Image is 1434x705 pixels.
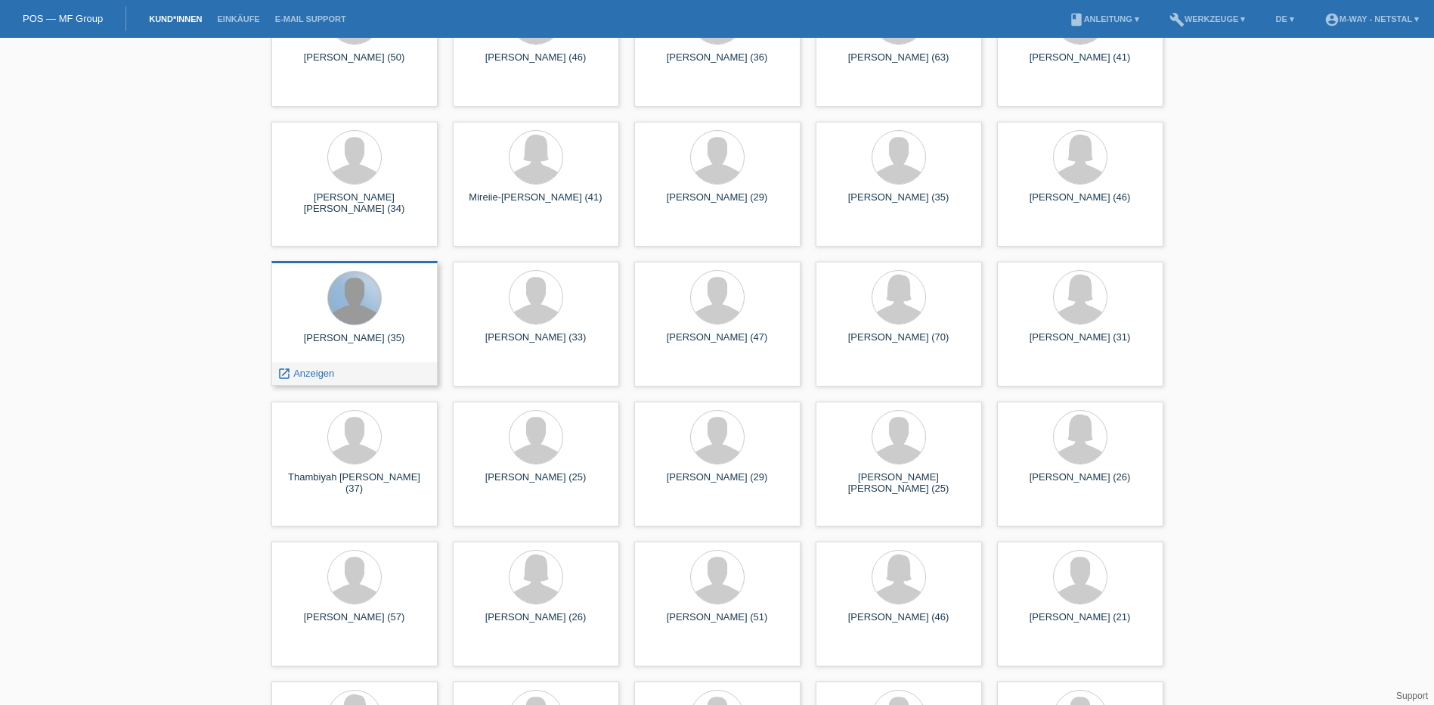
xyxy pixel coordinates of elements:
i: build [1169,12,1185,27]
div: Mireiie-[PERSON_NAME] (41) [465,191,607,216]
div: [PERSON_NAME] (29) [646,471,788,495]
a: Kund*innen [141,14,209,23]
a: buildWerkzeuge ▾ [1162,14,1253,23]
span: Anzeigen [293,368,334,379]
a: POS — MF Group [23,13,103,24]
div: [PERSON_NAME] (31) [1009,331,1151,356]
div: [PERSON_NAME] (57) [283,611,426,635]
div: [PERSON_NAME] (46) [828,611,970,635]
div: [PERSON_NAME] (35) [283,332,426,356]
div: [PERSON_NAME] (36) [646,51,788,76]
div: [PERSON_NAME] (25) [465,471,607,495]
a: Support [1396,691,1428,701]
a: E-Mail Support [268,14,354,23]
i: launch [277,367,291,380]
div: [PERSON_NAME] (47) [646,331,788,356]
a: bookAnleitung ▾ [1061,14,1147,23]
div: [PERSON_NAME] (29) [646,191,788,216]
div: [PERSON_NAME] (70) [828,331,970,356]
div: Thambiyah [PERSON_NAME] (37) [283,471,426,495]
div: [PERSON_NAME] (33) [465,331,607,356]
a: account_circlem-way - Netstal ▾ [1317,14,1426,23]
a: Einkäufe [209,14,267,23]
div: [PERSON_NAME] (51) [646,611,788,635]
div: [PERSON_NAME] (50) [283,51,426,76]
div: [PERSON_NAME] (46) [465,51,607,76]
div: [PERSON_NAME] [PERSON_NAME] (25) [828,471,970,495]
div: [PERSON_NAME] [PERSON_NAME] (34) [283,191,426,216]
div: [PERSON_NAME] (63) [828,51,970,76]
div: [PERSON_NAME] (21) [1009,611,1151,635]
div: [PERSON_NAME] (26) [465,611,607,635]
i: book [1069,12,1084,27]
i: account_circle [1324,12,1340,27]
a: DE ▾ [1268,14,1301,23]
div: [PERSON_NAME] (46) [1009,191,1151,216]
div: [PERSON_NAME] (41) [1009,51,1151,76]
a: launch Anzeigen [277,368,335,379]
div: [PERSON_NAME] (35) [828,191,970,216]
div: [PERSON_NAME] (26) [1009,471,1151,495]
